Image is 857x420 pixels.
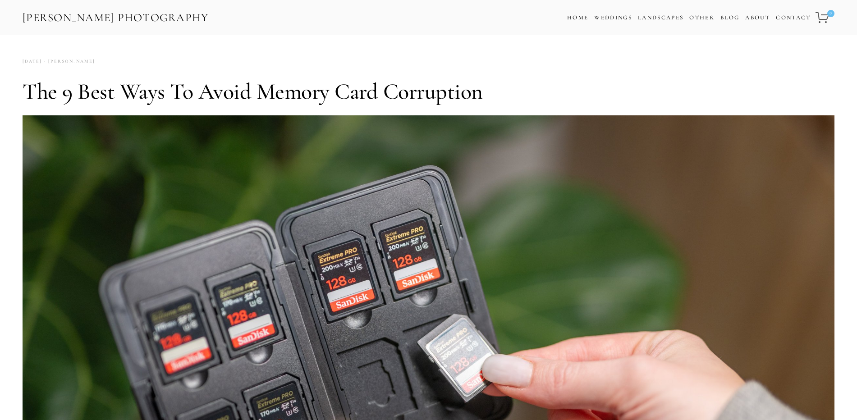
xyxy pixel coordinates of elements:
[827,10,834,17] span: 0
[594,14,632,21] a: Weddings
[745,11,770,24] a: About
[42,55,95,68] a: [PERSON_NAME]
[689,14,715,21] a: Other
[23,55,42,68] time: [DATE]
[638,14,683,21] a: Landscapes
[776,11,811,24] a: Contact
[814,7,835,28] a: 0 items in cart
[23,78,834,105] h1: The 9 Best Ways to Avoid Memory Card Corruption
[567,11,588,24] a: Home
[22,8,210,28] a: [PERSON_NAME] Photography
[720,11,739,24] a: Blog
